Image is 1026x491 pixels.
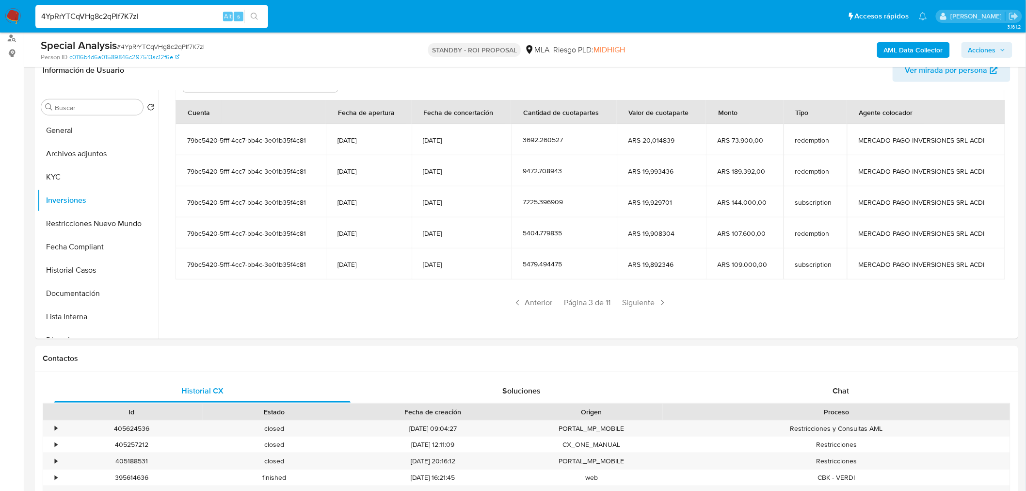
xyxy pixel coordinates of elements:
button: AML Data Collector [877,42,950,58]
span: 3.161.2 [1007,23,1021,31]
div: CBK - VERDI [663,470,1010,486]
p: andres.vilosio@mercadolibre.com [950,12,1005,21]
span: s [237,12,240,21]
div: Fecha de creación [352,407,513,417]
div: • [55,457,57,466]
div: PORTAL_MP_MOBILE [520,421,663,437]
div: Restricciones [663,437,1010,453]
a: Notificaciones [919,12,927,20]
div: closed [203,437,345,453]
button: Volver al orden por defecto [147,103,155,114]
div: [DATE] 09:04:27 [345,421,520,437]
span: Riesgo PLD: [553,45,625,55]
div: Estado [209,407,338,417]
button: Archivos adjuntos [37,142,159,165]
span: Soluciones [503,385,541,396]
a: c0116b4d6a01589846c297513ac12f6e [69,53,179,62]
span: Chat [833,385,850,396]
div: Id [67,407,196,417]
button: Acciones [962,42,1012,58]
h1: Contactos [43,354,1010,363]
span: Accesos rápidos [855,11,909,21]
div: 405257212 [60,437,203,453]
div: 395614636 [60,470,203,486]
button: Lista Interna [37,305,159,328]
button: Inversiones [37,189,159,212]
div: 405624536 [60,421,203,437]
b: Person ID [41,53,67,62]
div: MLA [525,45,549,55]
div: Origen [527,407,656,417]
button: search-icon [244,10,264,23]
input: Buscar [55,103,139,112]
div: [DATE] 16:21:45 [345,470,520,486]
button: Fecha Compliant [37,235,159,259]
p: STANDBY - ROI PROPOSAL [428,43,521,57]
div: • [55,473,57,482]
div: Proceso [670,407,1003,417]
h1: Información de Usuario [43,65,124,75]
b: Special Analysis [41,37,117,53]
div: 405188531 [60,453,203,469]
div: [DATE] 12:11:09 [345,437,520,453]
div: • [55,440,57,449]
div: closed [203,453,345,469]
div: PORTAL_MP_MOBILE [520,453,663,469]
span: Ver mirada por persona [905,59,988,82]
div: Restricciones [663,453,1010,469]
a: Salir [1009,11,1019,21]
div: finished [203,470,345,486]
div: CX_ONE_MANUAL [520,437,663,453]
input: Buscar usuario o caso... [35,10,268,23]
span: Acciones [968,42,996,58]
div: [DATE] 20:16:12 [345,453,520,469]
div: Restricciones y Consultas AML [663,421,1010,437]
button: Ver mirada por persona [893,59,1010,82]
span: MIDHIGH [593,44,625,55]
b: AML Data Collector [884,42,943,58]
button: Restricciones Nuevo Mundo [37,212,159,235]
span: Historial CX [181,385,224,396]
button: Documentación [37,282,159,305]
button: Historial Casos [37,259,159,282]
div: • [55,424,57,433]
span: Alt [224,12,232,21]
button: Direcciones [37,328,159,352]
span: # 4YpRrYTCqVHg8c2qPIf7K7zI [117,42,205,51]
button: Buscar [45,103,53,111]
button: General [37,119,159,142]
div: closed [203,421,345,437]
div: web [520,470,663,486]
button: KYC [37,165,159,189]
